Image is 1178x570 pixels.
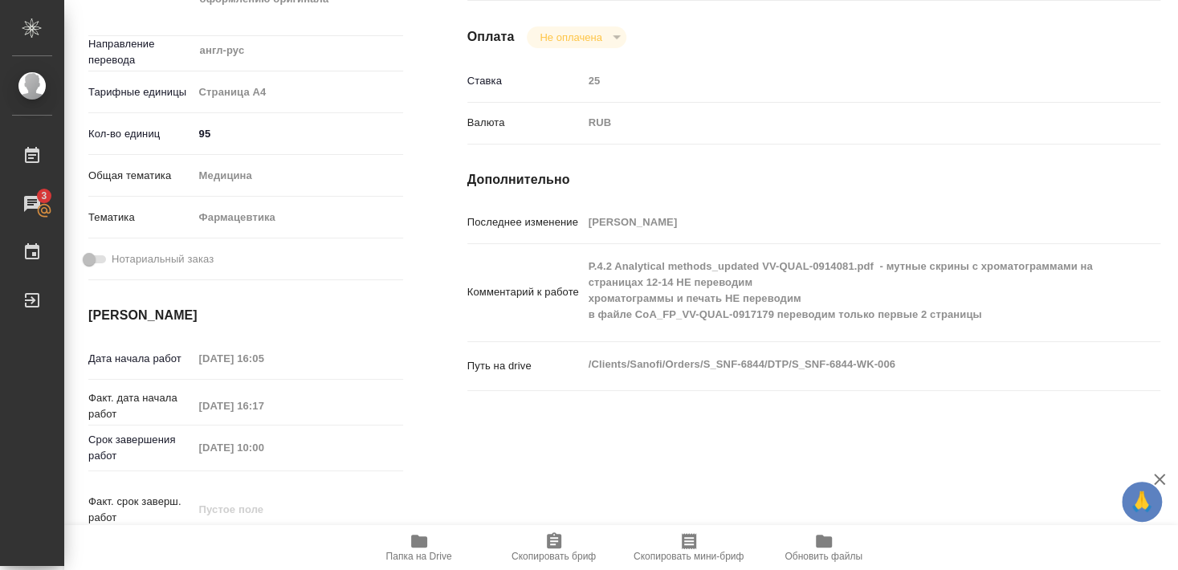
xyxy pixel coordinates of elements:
p: Тарифные единицы [88,84,194,100]
input: Пустое поле [194,436,334,459]
div: Медицина [194,162,403,189]
input: Пустое поле [194,498,334,521]
p: Факт. дата начала работ [88,390,194,422]
textarea: /Clients/Sanofi/Orders/S_SNF-6844/DTP/S_SNF-6844-WK-006 [583,351,1103,378]
span: 🙏 [1128,485,1156,519]
h4: [PERSON_NAME] [88,306,403,325]
p: Валюта [467,115,583,131]
button: 🙏 [1122,482,1162,522]
span: Нотариальный заказ [112,251,214,267]
span: Папка на Drive [386,551,452,562]
input: Пустое поле [194,394,334,417]
span: Скопировать бриф [512,551,596,562]
span: Обновить файлы [785,551,862,562]
span: 3 [31,188,56,204]
button: Скопировать мини-бриф [622,525,756,570]
a: 3 [4,184,60,224]
p: Срок завершения работ [88,432,194,464]
p: Последнее изменение [467,214,583,230]
button: Папка на Drive [352,525,487,570]
p: Дата начала работ [88,351,194,367]
div: RUB [583,109,1103,136]
p: Направление перевода [88,36,194,68]
textarea: P.4.2 Analytical methods_updated VV-QUAL-0914081.pdf - мутные скрины с хроматограммами на страниц... [583,253,1103,329]
p: Путь на drive [467,358,583,374]
div: Страница А4 [194,79,403,106]
button: Скопировать бриф [487,525,622,570]
input: ✎ Введи что-нибудь [194,122,403,145]
input: Пустое поле [194,347,334,370]
p: Комментарий к работе [467,284,583,300]
button: Не оплачена [535,31,606,44]
p: Общая тематика [88,168,194,184]
p: Факт. срок заверш. работ [88,494,194,526]
input: Пустое поле [583,69,1103,92]
div: Фармацевтика [194,204,403,231]
button: Обновить файлы [756,525,891,570]
p: Тематика [88,210,194,226]
input: Пустое поле [583,210,1103,234]
h4: Дополнительно [467,170,1160,189]
h4: Оплата [467,27,515,47]
p: Кол-во единиц [88,126,194,142]
p: Ставка [467,73,583,89]
span: Скопировать мини-бриф [634,551,744,562]
div: Не оплачена [527,26,626,48]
